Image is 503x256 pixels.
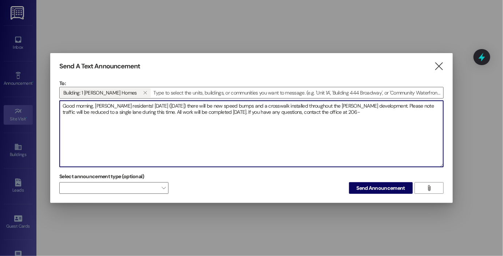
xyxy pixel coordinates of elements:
[59,171,144,182] label: Select announcement type (optional)
[63,88,136,97] span: Building: 1 Ballinger Homes
[426,185,432,191] i: 
[60,101,443,167] textarea: Good morning, [PERSON_NAME] residents! [DATE] ([DATE]) there will be new speed bumps and a crossw...
[349,182,413,194] button: Send Announcement
[151,87,443,98] input: Type to select the units, buildings, or communities you want to message. (e.g. 'Unit 1A', 'Buildi...
[59,80,444,87] p: To:
[434,63,444,70] i: 
[143,90,147,96] i: 
[140,88,151,97] button: Building: 1 Ballinger Homes
[59,62,140,71] h3: Send A Text Announcement
[59,100,444,167] div: Good morning, [PERSON_NAME] residents! [DATE] ([DATE]) there will be new speed bumps and a crossw...
[357,184,405,192] span: Send Announcement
